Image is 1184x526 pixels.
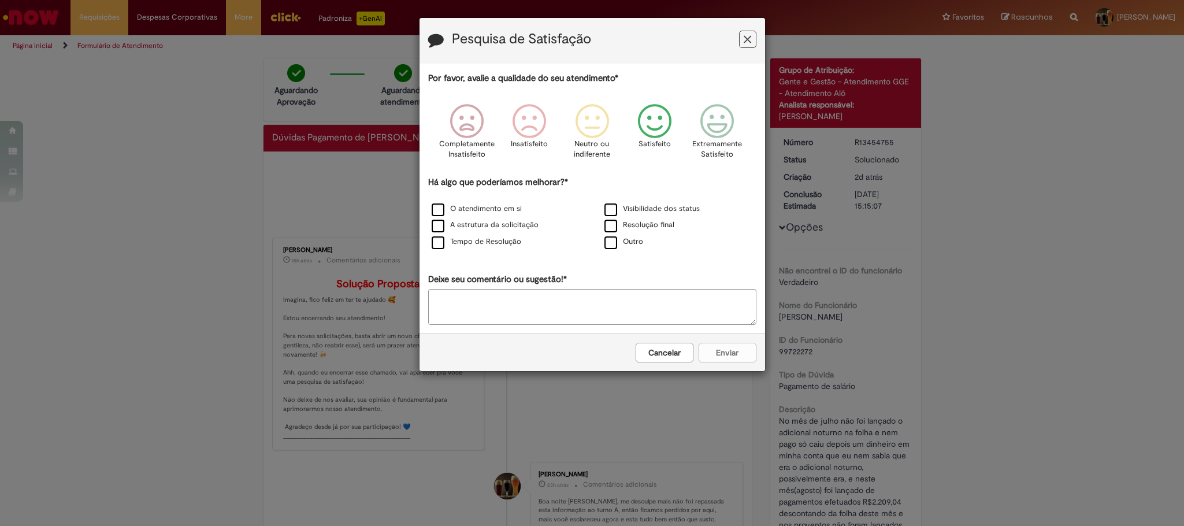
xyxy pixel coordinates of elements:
label: Tempo de Resolução [432,236,521,247]
p: Extremamente Satisfeito [692,139,742,160]
button: Cancelar [636,343,693,362]
div: Extremamente Satisfeito [688,95,747,175]
label: Visibilidade dos status [604,203,700,214]
label: Resolução final [604,220,674,231]
label: Outro [604,236,643,247]
p: Completamente Insatisfeito [439,139,495,160]
label: O atendimento em si [432,203,522,214]
label: Por favor, avalie a qualidade do seu atendimento* [428,72,618,84]
div: Insatisfeito [500,95,559,175]
label: A estrutura da solicitação [432,220,539,231]
label: Pesquisa de Satisfação [452,32,591,47]
div: Satisfeito [625,95,684,175]
p: Neutro ou indiferente [571,139,613,160]
p: Satisfeito [639,139,671,150]
div: Há algo que poderíamos melhorar?* [428,176,756,251]
p: Insatisfeito [511,139,548,150]
div: Completamente Insatisfeito [437,95,496,175]
label: Deixe seu comentário ou sugestão!* [428,273,567,286]
div: Neutro ou indiferente [562,95,621,175]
